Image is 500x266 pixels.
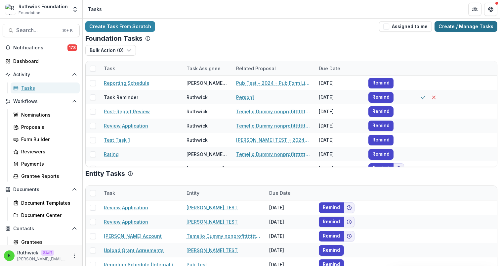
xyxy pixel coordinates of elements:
[232,61,315,76] div: Related Proposal
[187,165,224,172] div: [PERSON_NAME]
[21,160,74,167] div: Payments
[104,165,142,172] a: Year-End Report
[11,146,80,157] a: Reviewers
[21,111,74,118] div: Nominations
[315,61,364,76] div: Due Date
[70,252,78,260] button: More
[19,10,40,16] span: Foundation
[5,4,16,15] img: Ruthwick Foundation
[17,249,38,256] p: Ruthwick
[368,78,394,88] button: Remind
[187,136,208,143] div: Ruthwick
[468,3,481,16] button: Partners
[232,65,280,72] div: Related Proposal
[85,34,143,42] p: Foundation Tasks
[100,186,183,200] div: Task
[17,256,68,262] p: [PERSON_NAME][EMAIL_ADDRESS][DOMAIN_NAME]
[187,233,261,239] a: Temelio Dummy nonprofittttttttt a4 sda16s5d
[187,204,238,211] a: [PERSON_NAME] TEST
[368,135,394,145] button: Remind
[319,245,344,256] button: Remind
[236,151,311,158] a: Temelio Dummy nonprofittttttttt a4 sda16s5d
[315,133,364,147] div: [DATE]
[187,80,228,86] div: [PERSON_NAME][EMAIL_ADDRESS][DOMAIN_NAME]
[85,21,155,32] a: Create Task From Scratch
[11,197,80,208] a: Document Templates
[11,171,80,182] a: Grantee Reports
[315,104,364,119] div: [DATE]
[187,122,208,129] div: Ruthwick
[319,202,344,213] button: Remind
[70,3,80,16] button: Open entity switcher
[484,3,497,16] button: Get Help
[236,122,311,129] a: Temelio Dummy nonprofittttttttt a4 sda16s5d
[183,186,265,200] div: Entity
[418,92,429,103] button: Complete
[100,189,119,196] div: Task
[183,65,225,72] div: Task Assignee
[21,173,74,180] div: Grantee Reports
[435,21,497,32] a: Create / Manage Tasks
[344,231,354,241] button: Add to friends
[67,44,77,51] span: 178
[3,56,80,67] a: Dashboard
[13,99,69,104] span: Workflows
[11,82,80,93] a: Tasks
[13,58,74,65] div: Dashboard
[13,226,69,232] span: Contacts
[100,65,119,72] div: Task
[104,247,164,254] a: Upload Grant Agreements
[236,80,311,86] a: Pub Test - 2024 - Pub Form Link Test
[104,233,162,239] a: [PERSON_NAME] Account
[11,134,80,145] a: Form Builder
[265,215,315,229] div: [DATE]
[379,21,432,32] button: Assigned to me
[236,108,311,115] a: Temelio Dummy nonprofittttttttt a4 sda16s5d
[315,119,364,133] div: [DATE]
[265,189,295,196] div: Due Date
[100,61,183,76] div: Task
[183,189,203,196] div: Entity
[187,94,208,101] div: Ruthwick
[104,136,130,143] a: Test Task 1
[3,69,80,80] button: Open Activity
[104,218,148,225] a: Review Application
[21,212,74,219] div: Document Center
[368,163,394,174] button: Remind
[21,199,74,206] div: Document Templates
[104,108,150,115] a: Post-Report Review
[104,80,149,86] a: Reporting Schedule
[11,237,80,247] a: Grantees
[265,186,315,200] div: Due Date
[104,204,148,211] a: Review Application
[3,42,80,53] button: Notifications178
[13,72,69,78] span: Activity
[8,253,11,258] div: Ruthwick
[11,158,80,169] a: Payments
[236,165,311,172] a: Maddie Test Org - 2024 - Temelio Test Form
[183,61,232,76] div: Task Assignee
[315,90,364,104] div: [DATE]
[21,239,74,245] div: Grantees
[187,151,228,158] div: [PERSON_NAME] T1
[3,223,80,234] button: Open Contacts
[315,76,364,90] div: [DATE]
[319,217,344,227] button: Remind
[85,170,125,178] p: Entity Tasks
[3,96,80,107] button: Open Workflows
[88,6,102,13] div: Tasks
[3,184,80,195] button: Open Documents
[21,84,74,91] div: Tasks
[319,231,344,241] button: Remind
[11,109,80,120] a: Nominations
[3,24,80,37] button: Search...
[85,4,104,14] nav: breadcrumb
[21,136,74,143] div: Form Builder
[19,3,68,10] div: Ruthwick Foundation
